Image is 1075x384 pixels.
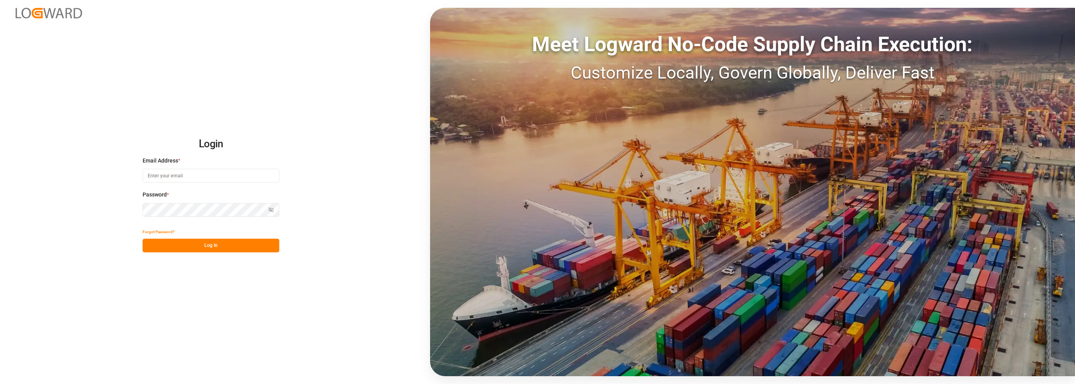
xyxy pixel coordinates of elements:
[430,29,1075,60] div: Meet Logward No-Code Supply Chain Execution:
[143,132,279,157] h2: Login
[143,169,279,182] input: Enter your email
[143,225,175,239] button: Forgot Password?
[143,157,178,165] span: Email Address
[143,239,279,252] button: Log In
[430,60,1075,86] div: Customize Locally, Govern Globally, Deliver Fast
[16,8,82,18] img: Logward_new_orange.png
[143,191,167,199] span: Password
